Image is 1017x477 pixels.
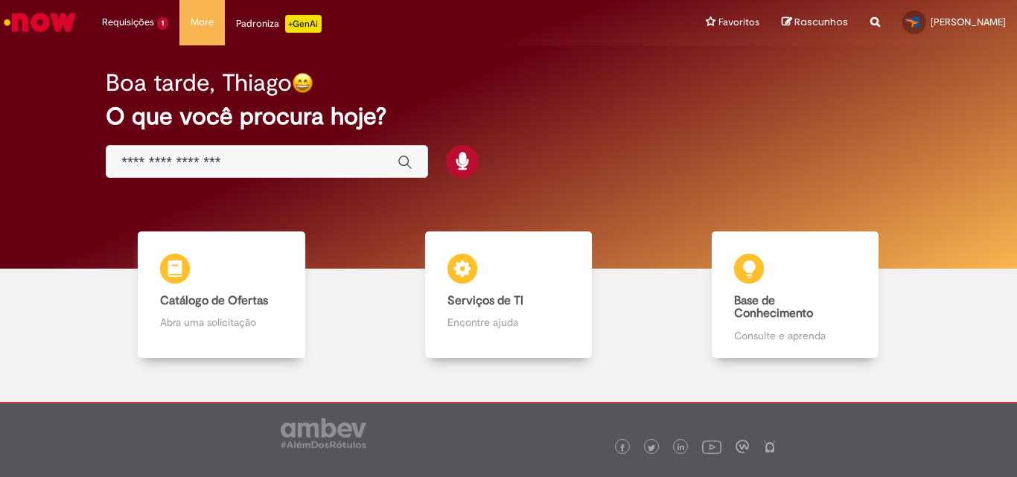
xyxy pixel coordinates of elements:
img: logo_footer_ambev_rotulo_gray.png [281,418,366,448]
p: +GenAi [285,15,322,33]
h2: Boa tarde, Thiago [106,70,292,96]
img: logo_footer_linkedin.png [678,444,685,452]
a: Rascunhos [782,16,848,30]
img: logo_footer_facebook.png [619,444,626,452]
img: happy-face.png [292,72,313,94]
p: Abra uma solicitação [160,315,282,330]
img: logo_footer_twitter.png [648,444,655,452]
p: Encontre ajuda [447,315,570,330]
img: logo_footer_naosei.png [763,440,777,453]
a: Catálogo de Ofertas Abra uma solicitação [78,231,365,358]
b: Base de Conhecimento [734,293,813,321]
span: Requisições [102,15,154,30]
span: Favoritos [718,15,759,30]
span: Rascunhos [794,15,848,29]
b: Catálogo de Ofertas [160,293,268,308]
h2: O que você procura hoje? [106,103,911,129]
img: logo_footer_youtube.png [702,437,721,456]
div: Padroniza [236,15,322,33]
span: More [191,15,214,30]
span: [PERSON_NAME] [931,16,1006,28]
span: 1 [157,17,168,30]
img: logo_footer_workplace.png [736,440,749,453]
img: ServiceNow [1,7,78,37]
a: Serviços de TI Encontre ajuda [365,231,651,358]
p: Consulte e aprenda [734,328,856,343]
b: Serviços de TI [447,293,523,308]
a: Base de Conhecimento Consulte e aprenda [652,231,939,358]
